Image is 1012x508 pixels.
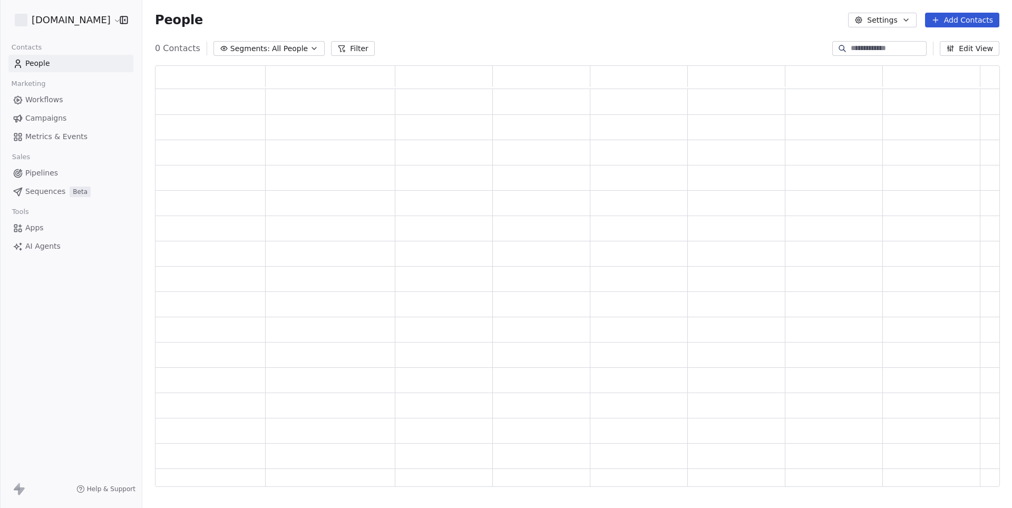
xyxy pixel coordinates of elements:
span: Sequences [25,186,65,197]
span: Apps [25,222,44,233]
span: All People [272,43,308,54]
span: Pipelines [25,168,58,179]
span: Segments: [230,43,270,54]
a: Metrics & Events [8,128,133,145]
span: Metrics & Events [25,131,87,142]
span: Help & Support [87,485,135,493]
span: Workflows [25,94,63,105]
button: Edit View [940,41,999,56]
span: Marketing [7,76,50,92]
a: Pipelines [8,164,133,182]
span: People [155,12,203,28]
span: Tools [7,204,33,220]
a: Workflows [8,91,133,109]
a: SequencesBeta [8,183,133,200]
span: AI Agents [25,241,61,252]
button: Settings [848,13,916,27]
a: AI Agents [8,238,133,255]
a: Help & Support [76,485,135,493]
a: Campaigns [8,110,133,127]
span: [DOMAIN_NAME] [32,13,111,27]
button: Add Contacts [925,13,999,27]
a: Apps [8,219,133,237]
button: [DOMAIN_NAME] [13,11,112,29]
a: People [8,55,133,72]
span: Campaigns [25,113,66,124]
span: People [25,58,50,69]
span: 0 Contacts [155,42,200,55]
span: Sales [7,149,35,165]
button: Filter [331,41,375,56]
span: Beta [70,187,91,197]
span: Contacts [7,40,46,55]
